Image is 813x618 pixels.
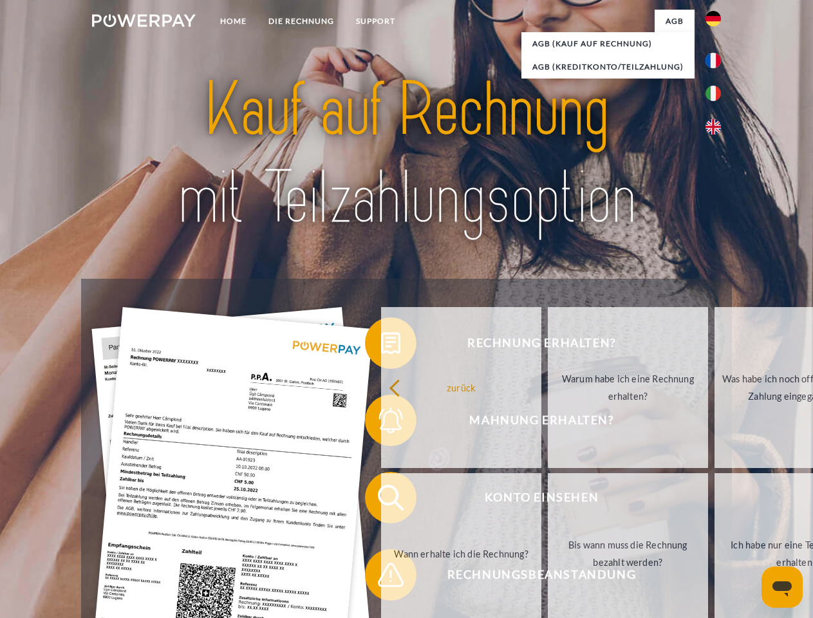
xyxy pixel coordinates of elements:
img: fr [706,53,721,68]
div: Wann erhalte ich die Rechnung? [389,545,534,562]
button: Rechnungsbeanstandung [365,549,700,601]
a: agb [655,10,695,33]
a: SUPPORT [345,10,406,33]
div: zurück [389,379,534,396]
img: en [706,119,721,135]
a: AGB (Kreditkonto/Teilzahlung) [521,55,695,79]
img: it [706,86,721,101]
button: Mahnung erhalten? [365,395,700,446]
button: Konto einsehen [365,472,700,523]
iframe: Schaltfläche zum Öffnen des Messaging-Fensters [762,566,803,608]
img: title-powerpay_de.svg [123,62,690,247]
a: DIE RECHNUNG [257,10,345,33]
button: Rechnung erhalten? [365,317,700,369]
div: Bis wann muss die Rechnung bezahlt werden? [556,536,700,571]
div: Warum habe ich eine Rechnung erhalten? [556,370,700,405]
img: logo-powerpay-white.svg [92,14,196,27]
a: Home [209,10,257,33]
img: de [706,11,721,26]
a: AGB (Kauf auf Rechnung) [521,32,695,55]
